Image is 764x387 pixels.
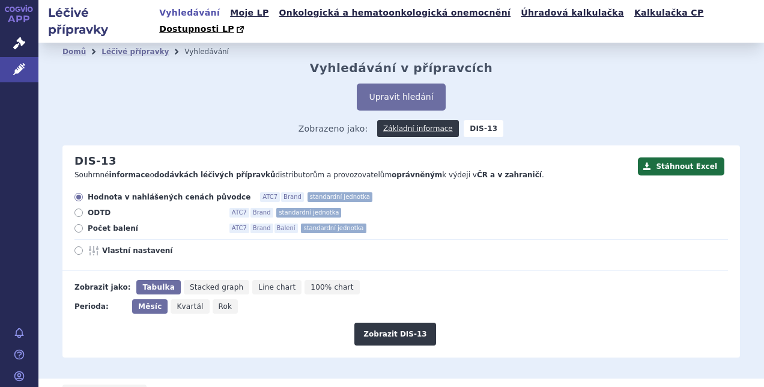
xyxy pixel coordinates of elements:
span: Tabulka [142,283,174,291]
span: Zobrazeno jako: [299,120,368,137]
div: Zobrazit jako: [74,280,130,294]
li: Vyhledávání [184,43,244,61]
a: Léčivé přípravky [102,47,169,56]
a: Úhradová kalkulačka [517,5,628,21]
span: ATC7 [260,192,280,202]
span: Kvartál [177,302,203,311]
strong: dodávkách léčivých přípravků [154,171,276,179]
strong: DIS-13 [464,120,503,137]
h2: DIS-13 [74,154,117,168]
span: Brand [250,224,273,233]
span: Hodnota v nahlášených cenách původce [88,192,250,202]
span: Brand [281,192,304,202]
span: standardní jednotka [301,224,366,233]
span: Line chart [258,283,296,291]
a: Moje LP [226,5,272,21]
a: Vyhledávání [156,5,223,21]
span: Dostupnosti LP [159,24,234,34]
a: Dostupnosti LP [156,21,250,38]
span: standardní jednotka [308,192,372,202]
a: Domů [62,47,86,56]
span: standardní jednotka [276,208,341,218]
button: Zobrazit DIS-13 [354,323,435,346]
button: Stáhnout Excel [638,157,724,175]
span: Stacked graph [190,283,243,291]
button: Upravit hledání [357,84,445,111]
span: Brand [250,208,273,218]
p: Souhrnné o distributorům a provozovatelům k výdeji v . [74,170,632,180]
span: Počet balení [88,224,220,233]
h2: Vyhledávání v přípravcích [310,61,493,75]
a: Základní informace [377,120,459,137]
a: Kalkulačka CP [631,5,708,21]
span: ATC7 [229,224,249,233]
strong: informace [109,171,150,179]
a: Onkologická a hematoonkologická onemocnění [276,5,515,21]
h2: Léčivé přípravky [38,4,156,38]
span: ATC7 [229,208,249,218]
span: 100% chart [311,283,353,291]
strong: oprávněným [392,171,442,179]
strong: ČR a v zahraničí [477,171,542,179]
span: Měsíc [138,302,162,311]
span: Vlastní nastavení [102,246,234,255]
div: Perioda: [74,299,126,314]
span: Rok [219,302,232,311]
span: ODTD [88,208,220,218]
span: Balení [274,224,298,233]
